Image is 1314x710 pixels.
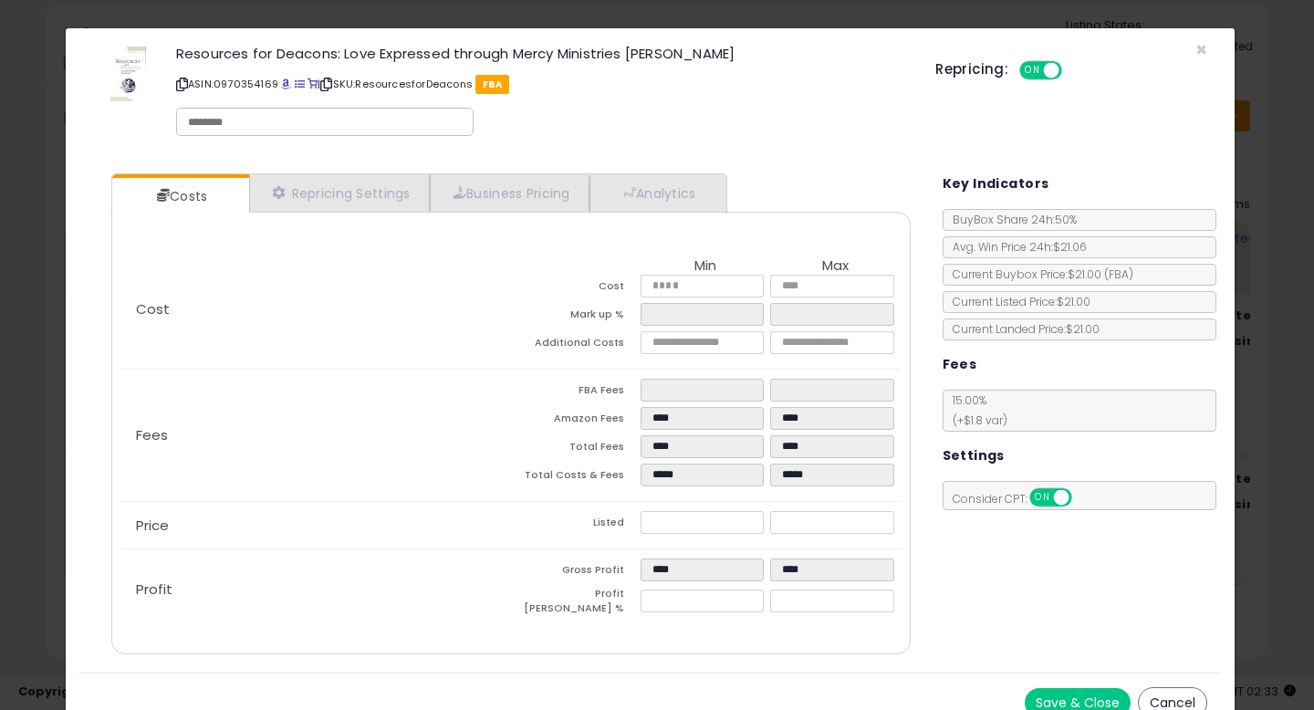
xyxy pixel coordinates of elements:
p: Profit [121,582,511,597]
td: FBA Fees [511,379,641,407]
a: Business Pricing [430,174,589,212]
td: Gross Profit [511,559,641,587]
span: × [1195,37,1207,63]
td: Profit [PERSON_NAME] % [511,587,641,621]
span: OFF [1059,63,1089,78]
h5: Key Indicators [943,172,1049,195]
h5: Settings [943,444,1005,467]
a: All offer listings [295,77,305,91]
img: 31QkNaFlSjL._SL60_.jpg [110,47,146,101]
td: Listed [511,511,641,539]
span: BuyBox Share 24h: 50% [944,212,1077,227]
span: FBA [475,75,509,94]
span: Avg. Win Price 24h: $21.06 [944,239,1087,255]
p: Fees [121,428,511,443]
h3: Resources for Deacons: Love Expressed through Mercy Ministries [PERSON_NAME] [176,47,908,60]
td: Total Fees [511,435,641,464]
span: Current Buybox Price: [944,266,1133,282]
span: ON [1031,490,1054,506]
a: Your listing only [308,77,318,91]
span: Current Listed Price: $21.00 [944,294,1090,309]
h5: Fees [943,353,977,376]
th: Min [641,258,770,275]
td: Mark up % [511,303,641,331]
p: ASIN: 0970354169 | SKU: ResourcesforDeacons [176,69,908,99]
h5: Repricing: [935,62,1008,77]
td: Total Costs & Fees [511,464,641,492]
a: Analytics [589,174,725,212]
td: Additional Costs [511,331,641,360]
span: ON [1021,63,1044,78]
a: BuyBox page [281,77,291,91]
a: Repricing Settings [249,174,430,212]
span: OFF [1069,490,1098,506]
span: $21.00 [1068,266,1133,282]
p: Price [121,518,511,533]
span: 15.00 % [944,392,1007,428]
th: Max [770,258,900,275]
span: (+$1.8 var) [944,412,1007,428]
span: Consider CPT: [944,491,1096,506]
span: Current Landed Price: $21.00 [944,321,1100,337]
span: ( FBA ) [1104,266,1133,282]
p: Cost [121,302,511,317]
td: Amazon Fees [511,407,641,435]
a: Costs [112,178,247,214]
td: Cost [511,275,641,303]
